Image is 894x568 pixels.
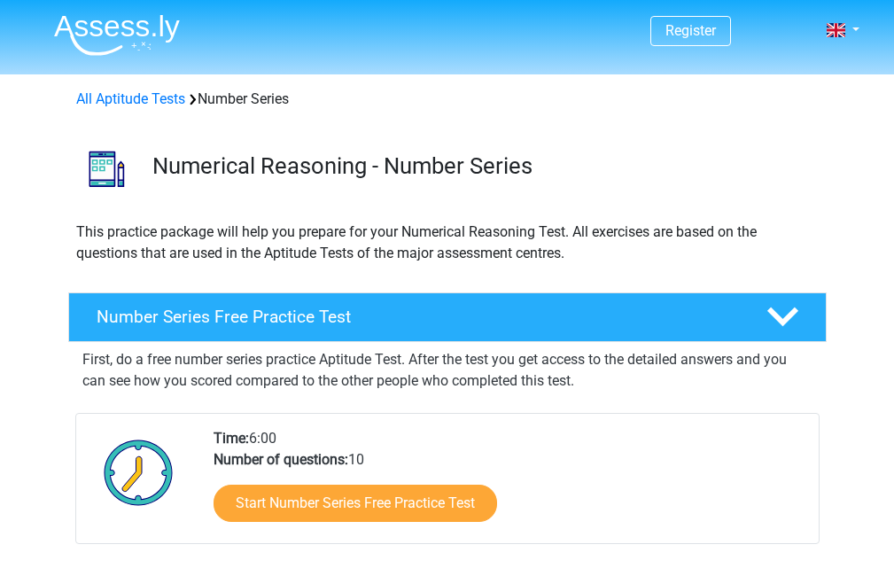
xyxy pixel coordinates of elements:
a: Start Number Series Free Practice Test [214,485,497,522]
p: First, do a free number series practice Aptitude Test. After the test you get access to the detai... [82,349,812,392]
b: Number of questions: [214,451,348,468]
a: Register [665,22,716,39]
a: All Aptitude Tests [76,90,185,107]
div: 6:00 10 [200,428,818,543]
a: Number Series Free Practice Test [61,292,834,342]
img: Clock [94,428,183,517]
img: number series [69,131,144,206]
p: This practice package will help you prepare for your Numerical Reasoning Test. All exercises are ... [76,222,819,264]
h3: Numerical Reasoning - Number Series [152,152,812,180]
img: Assessly [54,14,180,56]
h4: Number Series Free Practice Test [97,307,738,327]
b: Time: [214,430,249,447]
div: Number Series [69,89,826,110]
